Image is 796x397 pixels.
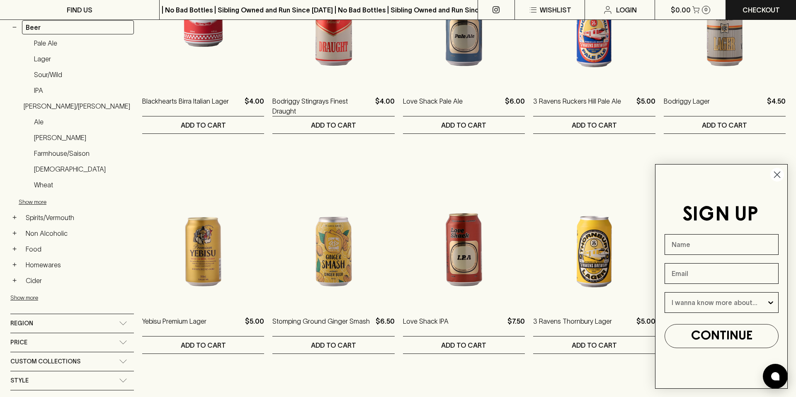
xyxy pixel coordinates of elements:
button: ADD TO CART [142,116,264,133]
img: bubble-icon [771,372,779,380]
p: Wishlist [540,5,571,15]
p: ADD TO CART [572,120,617,130]
p: ADD TO CART [702,120,747,130]
a: Sour/Wild [30,68,134,82]
button: ADD TO CART [272,116,394,133]
button: ADD TO CART [533,336,655,353]
button: Show Options [767,293,775,312]
button: ADD TO CART [533,116,655,133]
a: Blackhearts Birra Italian Lager [142,96,229,116]
a: Bodriggy Lager [664,96,710,116]
a: Love Shack IPA [403,316,449,336]
div: Price [10,333,134,352]
a: Beer [22,20,134,34]
p: ADD TO CART [441,120,486,130]
p: ADD TO CART [181,120,226,130]
button: + [10,261,19,269]
div: Custom Collections [10,352,134,371]
input: Name [665,234,779,255]
button: Close dialog [770,167,784,182]
img: Yebisu Premium Lager [142,159,264,304]
button: ADD TO CART [403,116,525,133]
p: $5.00 [636,316,655,336]
input: I wanna know more about... [672,293,767,312]
button: + [10,229,19,237]
p: ADD TO CART [572,340,617,350]
span: Custom Collections [10,356,80,367]
a: Bodriggy Stingrays Finest Draught [272,96,371,116]
p: ADD TO CART [441,340,486,350]
button: ADD TO CART [664,116,786,133]
p: $4.00 [245,96,264,116]
a: [DEMOGRAPHIC_DATA] [30,162,134,176]
p: $4.50 [767,96,786,116]
a: [PERSON_NAME] [30,131,134,145]
a: Cider [22,274,134,288]
p: $5.00 [636,96,655,116]
a: Pale Ale [30,36,134,50]
p: $6.50 [376,316,395,336]
a: Farmhouse/Saison [30,146,134,160]
a: IPA [30,83,134,97]
p: FIND US [67,5,92,15]
a: Lager [30,52,134,66]
span: Style [10,375,29,386]
input: Email [665,263,779,284]
button: − [10,23,19,31]
button: Show more [19,194,127,211]
a: Stomping Ground Ginger Smash [272,316,370,336]
button: ADD TO CART [403,336,525,353]
p: ADD TO CART [311,340,356,350]
a: Food [22,242,134,256]
p: $0.00 [671,5,691,15]
button: ADD TO CART [142,336,264,353]
img: 3 Ravens Thornbury Lager [533,159,655,304]
a: 3 Ravens Ruckers Hill Pale Ale [533,96,621,116]
p: $7.50 [507,316,525,336]
button: + [10,245,19,253]
span: SIGN UP [682,206,758,225]
a: Non Alcoholic [22,226,134,240]
a: Love Shack Pale Ale [403,96,463,116]
img: Stomping Ground Ginger Smash [272,159,394,304]
button: ADD TO CART [272,336,394,353]
div: FLYOUT Form [647,156,796,397]
a: Wheat [30,178,134,192]
a: Spirits/Vermouth [22,211,134,225]
div: Region [10,314,134,333]
p: ADD TO CART [181,340,226,350]
span: Price [10,337,27,348]
button: + [10,213,19,222]
a: Homewares [22,258,134,272]
button: CONTINUE [665,324,779,348]
p: Login [616,5,637,15]
p: $4.00 [375,96,395,116]
p: $6.00 [505,96,525,116]
a: 3 Ravens Thornbury Lager [533,316,612,336]
button: Show more [10,289,119,306]
a: [PERSON_NAME]/[PERSON_NAME] [20,99,134,113]
p: Checkout [743,5,780,15]
a: Yebisu Premium Lager [142,316,206,336]
p: ADD TO CART [311,120,356,130]
span: Region [10,318,33,329]
button: + [10,276,19,285]
p: 0 [704,7,708,12]
img: Love Shack IPA [403,159,525,304]
div: Style [10,371,134,390]
p: $5.00 [245,316,264,336]
a: Ale [30,115,134,129]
